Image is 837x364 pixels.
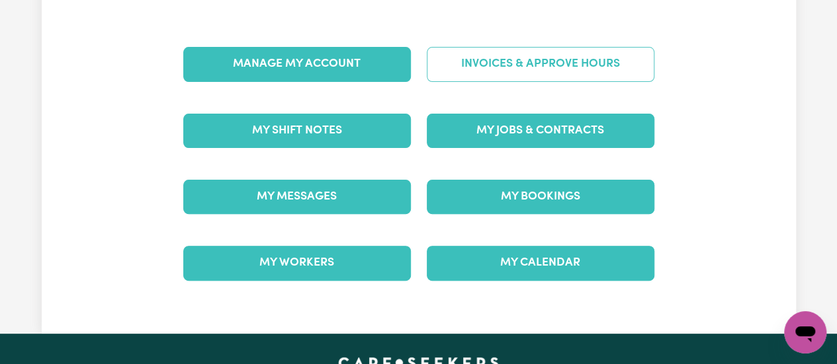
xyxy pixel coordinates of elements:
[784,311,826,353] iframe: Button to launch messaging window
[427,47,654,81] a: Invoices & Approve Hours
[183,47,411,81] a: Manage My Account
[183,246,411,280] a: My Workers
[427,246,654,280] a: My Calendar
[427,180,654,214] a: My Bookings
[427,114,654,148] a: My Jobs & Contracts
[183,180,411,214] a: My Messages
[183,114,411,148] a: My Shift Notes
